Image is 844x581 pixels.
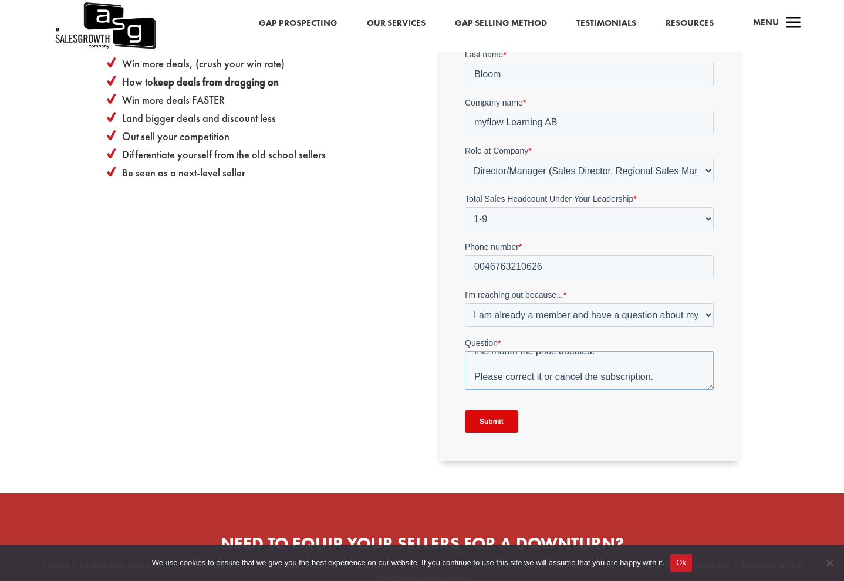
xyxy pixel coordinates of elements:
[35,535,809,558] h2: Need to EQUIP your sellers for a downturn?
[823,557,835,569] span: No
[116,162,404,181] li: Be seen as a next-level seller
[116,108,404,126] li: Land bigger deals and discount less
[116,72,404,90] li: How to
[367,16,426,31] a: Our Services
[782,12,805,35] span: a
[116,144,404,162] li: Differentiate yourself from the old school sellers
[259,16,337,31] a: Gap Prospecting
[576,16,636,31] a: Testimonials
[116,53,404,72] li: Win more deals, (crush your win rate)
[116,90,404,108] li: Win more deals FASTER
[152,557,664,569] span: We use cookies to ensure that we give you the best experience on our website. If you continue to ...
[753,16,779,28] span: Menu
[670,554,692,572] button: Ok
[455,16,547,31] a: Gap Selling Method
[153,75,279,89] strong: keep deals from dragging on
[116,126,404,144] li: Out sell your competition
[666,16,714,31] a: Resources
